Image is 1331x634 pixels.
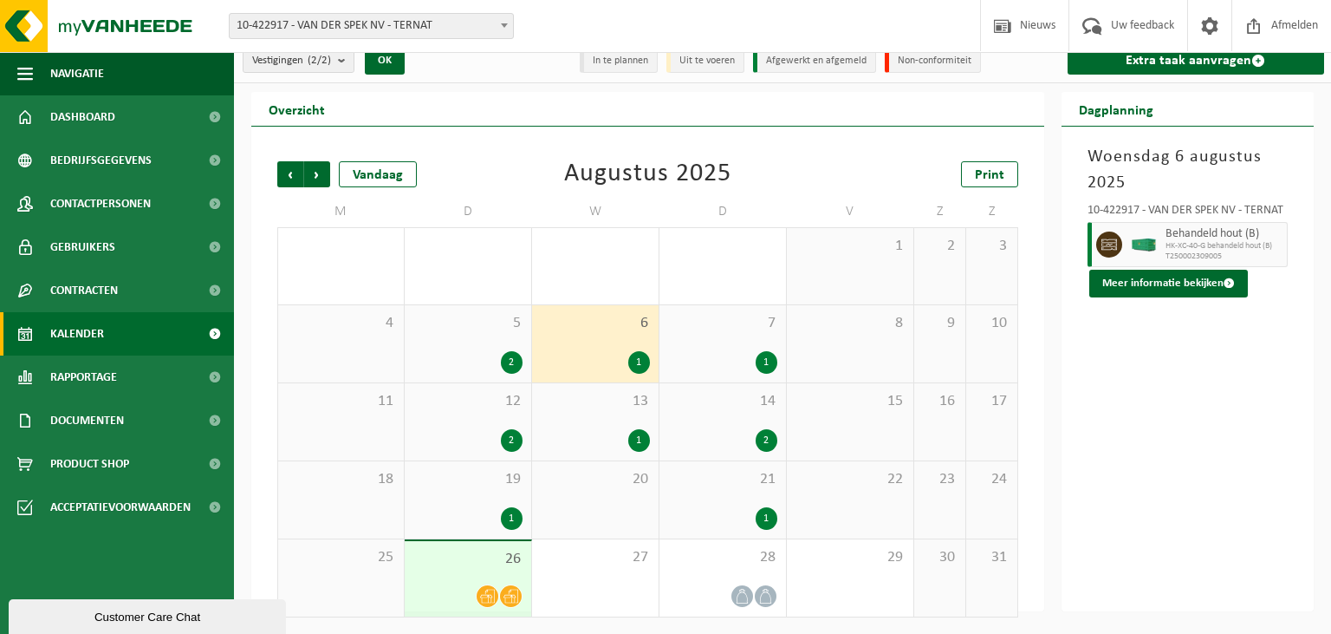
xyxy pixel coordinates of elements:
span: 14 [668,392,777,411]
span: 12 [413,392,523,411]
h2: Dagplanning [1062,92,1171,126]
td: D [405,196,532,227]
div: 1 [628,351,650,374]
span: Documenten [50,399,124,442]
span: Vorige [277,161,303,187]
span: Contactpersonen [50,182,151,225]
li: In te plannen [580,49,658,73]
span: Behandeld hout (B) [1165,227,1283,241]
span: 7 [668,314,777,333]
button: Vestigingen(2/2) [243,47,354,73]
a: Print [961,161,1018,187]
span: 13 [541,392,650,411]
span: 8 [795,314,905,333]
span: Vestigingen [252,48,331,74]
span: 11 [287,392,395,411]
span: 26 [413,550,523,569]
count: (2/2) [308,55,331,66]
span: Product Shop [50,442,129,486]
div: 2 [501,351,523,374]
div: Vandaag [339,161,417,187]
span: 10-422917 - VAN DER SPEK NV - TERNAT [230,14,513,38]
span: Dashboard [50,95,115,139]
div: 1 [756,351,777,374]
td: M [277,196,405,227]
span: 5 [413,314,523,333]
span: 9 [923,314,957,333]
td: Z [914,196,966,227]
div: 1 [501,507,523,530]
span: Contracten [50,269,118,312]
div: 1 [756,507,777,530]
span: 28 [668,548,777,567]
span: 2 [923,237,957,256]
span: 10 [975,314,1009,333]
span: 30 [923,548,957,567]
div: Augustus 2025 [564,161,731,187]
div: 2 [756,429,777,452]
div: 1 [628,429,650,452]
li: Uit te voeren [666,49,744,73]
span: Gebruikers [50,225,115,269]
h2: Overzicht [251,92,342,126]
span: 3 [975,237,1009,256]
span: Rapportage [50,356,117,399]
span: 25 [287,548,395,567]
div: 10-422917 - VAN DER SPEK NV - TERNAT [1088,205,1289,222]
a: Extra taak aanvragen [1068,47,1325,75]
span: 23 [923,470,957,489]
span: 29 [795,548,905,567]
span: 6 [541,314,650,333]
span: 31 [975,548,1009,567]
span: 15 [795,392,905,411]
span: 16 [923,392,957,411]
span: 21 [668,470,777,489]
td: V [787,196,914,227]
span: Print [975,168,1004,182]
span: Kalender [50,312,104,356]
span: Navigatie [50,52,104,95]
li: Non-conformiteit [885,49,981,73]
span: 4 [287,314,395,333]
span: 17 [975,392,1009,411]
span: Acceptatievoorwaarden [50,486,191,529]
span: 20 [541,470,650,489]
span: T250002309005 [1165,252,1283,262]
td: D [659,196,787,227]
span: 27 [541,548,650,567]
span: HK-XC-40-G behandeld hout (B) [1165,241,1283,252]
span: 10-422917 - VAN DER SPEK NV - TERNAT [229,13,514,39]
span: Volgende [304,161,330,187]
span: 19 [413,470,523,489]
td: Z [966,196,1018,227]
span: Bedrijfsgegevens [50,139,152,182]
div: 2 [501,429,523,452]
button: OK [365,47,405,75]
h3: Woensdag 6 augustus 2025 [1088,144,1289,196]
span: 24 [975,470,1009,489]
img: HK-XC-40-GN-00 [1131,239,1157,252]
span: 1 [795,237,905,256]
li: Afgewerkt en afgemeld [753,49,876,73]
td: W [532,196,659,227]
span: 18 [287,470,395,489]
iframe: chat widget [9,596,289,634]
button: Meer informatie bekijken [1089,270,1248,297]
span: 22 [795,470,905,489]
